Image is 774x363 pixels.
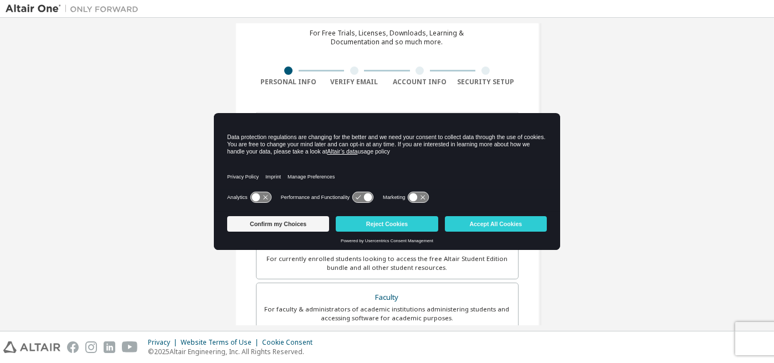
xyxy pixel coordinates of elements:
div: For Free Trials, Licenses, Downloads, Learning & Documentation and so much more. [310,29,464,47]
div: Faculty [263,290,511,305]
div: Verify Email [321,78,387,86]
div: Website Terms of Use [181,338,262,347]
p: © 2025 Altair Engineering, Inc. All Rights Reserved. [148,347,319,356]
div: For faculty & administrators of academic institutions administering students and accessing softwa... [263,305,511,323]
div: For currently enrolled students looking to access the free Altair Student Edition bundle and all ... [263,254,511,272]
img: facebook.svg [67,341,79,353]
img: instagram.svg [85,341,97,353]
img: youtube.svg [122,341,138,353]
div: Account Info [387,78,453,86]
div: Cookie Consent [262,338,319,347]
div: Privacy [148,338,181,347]
img: Altair One [6,3,144,14]
img: linkedin.svg [104,341,115,353]
div: Security Setup [453,78,519,86]
div: Personal Info [256,78,322,86]
img: altair_logo.svg [3,341,60,353]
